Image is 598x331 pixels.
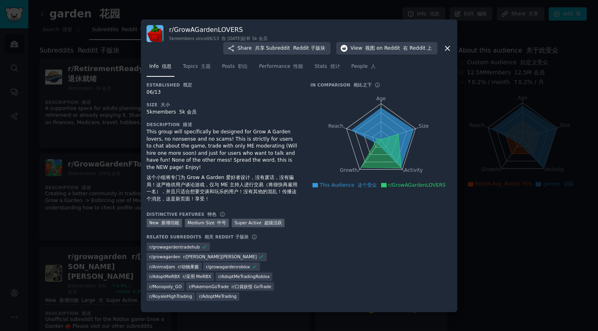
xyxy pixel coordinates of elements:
a: Posts 职位 [219,60,251,77]
font: 特色 [207,212,217,217]
font: 在 Reddit 上 [403,45,432,51]
span: r/ growagardenroblox [206,264,250,270]
div: 5k members [146,109,299,116]
font: r/口袋妖怪 GoTrade [232,284,272,289]
button: View 视图on Reddit 在 Reddit 上 [336,42,437,55]
span: r/ Monopoly_GO [149,284,182,289]
div: 5k members since 06/13 [169,36,267,41]
span: Stats [314,63,340,70]
span: r/ RoyaleHighTrading [149,293,192,299]
div: This group will specifically be designed for Grow A Garden lovers, no nonsense and no scams! This... [146,129,299,206]
font: r/采用 MeRBX [183,274,211,279]
span: Topics [183,63,211,70]
span: This Audience [320,182,377,188]
img: GrowAGardenLOVERS [146,25,163,42]
font: 职位 [238,63,248,69]
a: Stats 统计 [312,60,343,77]
font: 新增功能 [161,220,179,225]
span: r/ growagarden [149,254,257,259]
div: Super Active [232,219,284,227]
font: 大小 [161,102,170,107]
font: 共享 [255,45,265,51]
font: 主题 [201,63,211,69]
font: Reddit 子版块 [293,45,325,51]
div: Medium Size [185,219,229,227]
h3: Description [146,122,299,127]
font: r/[PERSON_NAME][PERSON_NAME] [183,254,257,259]
tspan: Size [418,123,429,129]
font: 既定 [183,82,192,87]
a: Info 信息 [146,60,174,77]
span: Performance [259,63,303,70]
span: Posts [222,63,248,70]
font: 这个小组将专门为 Grow A Garden 爱好者设计，没有废话，没有骗局！这严格供用户谈论游戏，仅与 ME 主持人进行交易（将很快再雇用一名），并且只适合想要交谈和玩乐的用户！没有其他的混乱... [146,175,297,202]
font: 相比之下 [353,82,372,87]
font: r/动物果酱 [178,264,199,269]
span: r/ PokemonGoTrade [189,284,271,289]
font: 自 [DATE]起有 5k 会员 [222,36,267,41]
font: 这个受众 [358,182,377,188]
tspan: Activity [404,167,423,173]
span: r/ AdoptMeTradingRoblox [218,274,270,279]
span: r/ AnimalJam [149,264,199,270]
h3: In Comparison [310,82,372,88]
font: 性能 [293,63,303,69]
span: Subreddit [266,45,325,52]
font: 相关 Reddit 子版块 [205,234,249,239]
span: on Reddit [376,45,432,52]
h3: Distinctive Features [146,211,217,217]
font: 5k 会员 [179,109,197,115]
div: New [146,219,182,227]
font: 人 [371,63,376,69]
tspan: Age [376,96,386,101]
font: 中号 [217,220,226,225]
span: View [350,45,432,52]
a: People 人 [348,60,378,77]
font: 信息 [162,63,171,69]
span: People [351,63,376,70]
tspan: Reach [328,123,343,129]
h3: Established [146,82,299,88]
span: r/ AdoptMeTrading [199,293,236,299]
button: Share 共享Subreddit Reddit 子版块 [223,42,330,55]
h3: Size [146,102,299,108]
span: r/ AdoptMeRBX [149,274,211,279]
font: 描述 [183,122,192,127]
span: r/GrowAGardenLOVERS [388,182,445,188]
span: Share [237,45,325,52]
span: r/ growagardentradehub [149,244,200,250]
h3: Related Subreddits [146,234,249,240]
span: Info [149,63,171,70]
font: 统计 [330,63,340,69]
tspan: Growth [340,167,358,173]
a: Performance 性能 [256,60,306,77]
a: Topics 主题 [180,60,213,77]
div: 06/13 [146,89,299,96]
font: 超级活跃 [264,220,282,225]
font: 视图 [365,45,375,51]
h3: r/ GrowAGardenLOVERS [169,25,267,34]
